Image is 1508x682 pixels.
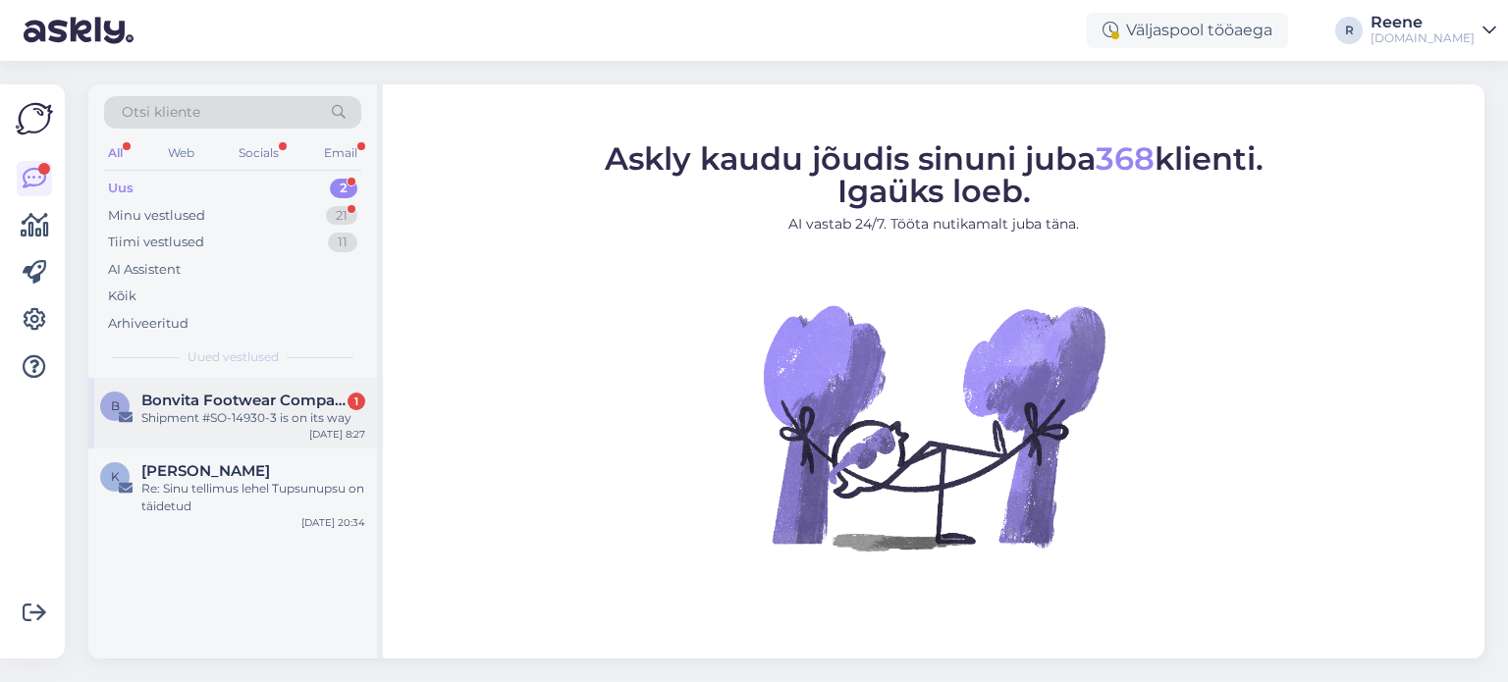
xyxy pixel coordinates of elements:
[111,469,120,484] span: K
[108,206,205,226] div: Minu vestlused
[1096,139,1155,178] span: 368
[320,140,361,166] div: Email
[309,427,365,442] div: [DATE] 8:27
[108,179,134,198] div: Uus
[330,179,357,198] div: 2
[301,515,365,530] div: [DATE] 20:34
[108,260,181,280] div: AI Assistent
[141,480,365,515] div: Re: Sinu tellimus lehel Tupsunupsu on täidetud
[1335,17,1363,44] div: R
[605,139,1264,210] span: Askly kaudu jõudis sinuni juba klienti. Igaüks loeb.
[1371,15,1496,46] a: Reene[DOMAIN_NAME]
[348,393,365,410] div: 1
[1371,30,1475,46] div: [DOMAIN_NAME]
[1371,15,1475,30] div: Reene
[104,140,127,166] div: All
[141,409,365,427] div: Shipment #SO-14930-3 is on its way
[757,250,1110,603] img: No Chat active
[16,100,53,137] img: Askly Logo
[122,102,200,123] span: Otsi kliente
[164,140,198,166] div: Web
[188,348,279,366] span: Uued vestlused
[141,392,346,409] span: Bonvita Footwear Company
[326,206,357,226] div: 21
[111,398,120,413] span: B
[108,233,204,252] div: Tiimi vestlused
[1087,13,1288,48] div: Väljaspool tööaega
[108,314,188,334] div: Arhiveeritud
[235,140,283,166] div: Socials
[141,462,270,480] span: Kati Valvik
[328,233,357,252] div: 11
[108,287,136,306] div: Kõik
[605,214,1264,235] p: AI vastab 24/7. Tööta nutikamalt juba täna.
